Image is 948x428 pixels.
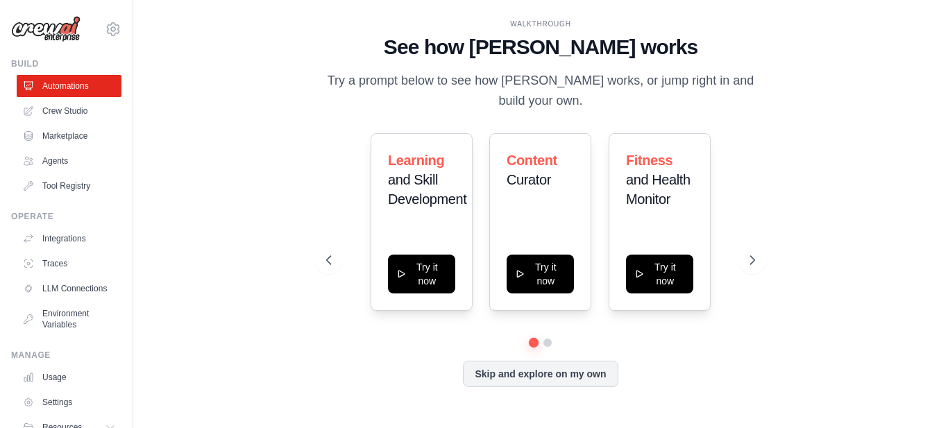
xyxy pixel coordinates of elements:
[507,153,557,168] span: Content
[388,153,444,168] span: Learning
[626,255,693,293] button: Try it now
[17,277,121,300] a: LLM Connections
[326,71,755,112] p: Try a prompt below to see how [PERSON_NAME] works, or jump right in and build your own.
[626,153,672,168] span: Fitness
[388,172,466,207] span: and Skill Development
[388,255,455,293] button: Try it now
[17,366,121,388] a: Usage
[17,150,121,172] a: Agents
[326,35,755,60] h1: See how [PERSON_NAME] works
[17,125,121,147] a: Marketplace
[17,100,121,122] a: Crew Studio
[17,75,121,97] a: Automations
[11,16,81,42] img: Logo
[507,172,551,187] span: Curator
[17,391,121,413] a: Settings
[326,19,755,29] div: WALKTHROUGH
[11,350,121,361] div: Manage
[17,302,121,336] a: Environment Variables
[11,211,121,222] div: Operate
[463,361,618,387] button: Skip and explore on my own
[17,175,121,197] a: Tool Registry
[17,228,121,250] a: Integrations
[17,252,121,275] a: Traces
[507,255,574,293] button: Try it now
[11,58,121,69] div: Build
[626,172,691,207] span: and Health Monitor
